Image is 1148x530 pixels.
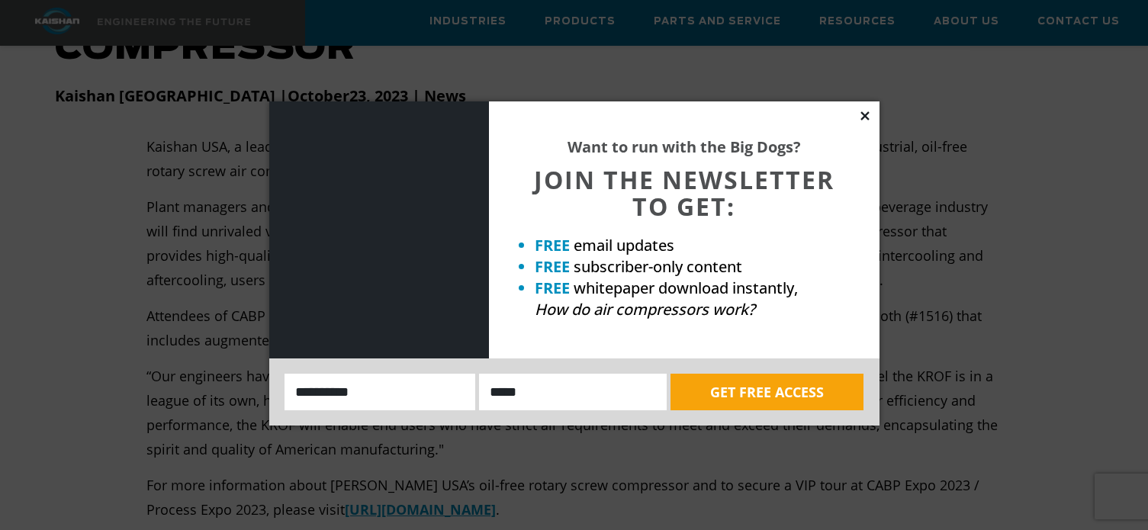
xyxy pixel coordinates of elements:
em: How do air compressors work? [535,299,755,320]
strong: FREE [535,278,570,298]
span: whitepaper download instantly, [574,278,798,298]
span: JOIN THE NEWSLETTER TO GET: [534,163,834,223]
span: email updates [574,235,674,255]
strong: FREE [535,256,570,277]
button: Close [858,109,872,123]
strong: FREE [535,235,570,255]
strong: Want to run with the Big Dogs? [568,137,801,157]
button: GET FREE ACCESS [670,374,863,410]
span: subscriber-only content [574,256,742,277]
input: Email [479,374,667,410]
input: Name: [285,374,476,410]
